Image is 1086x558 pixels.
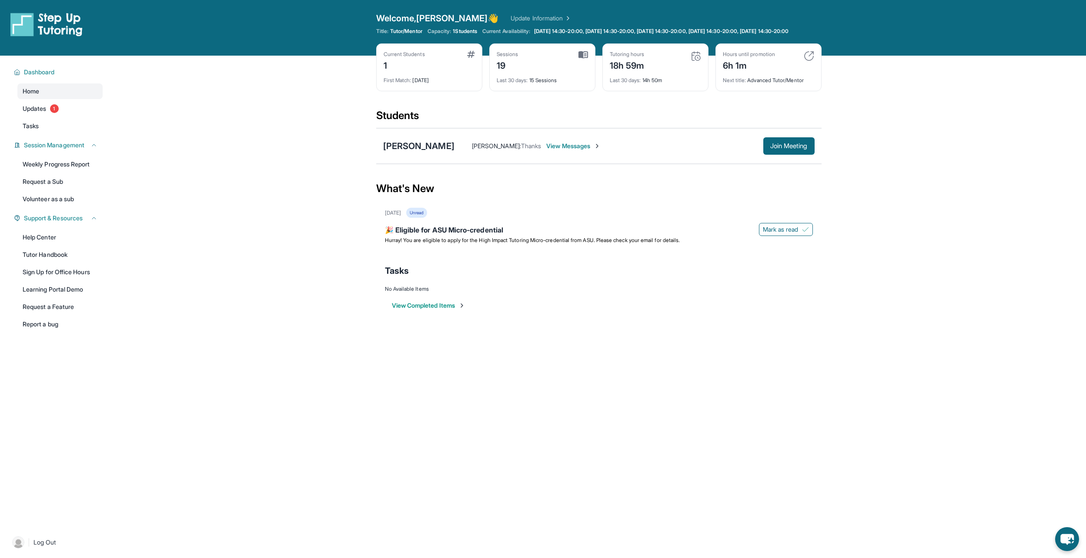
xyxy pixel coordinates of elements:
span: Title: [376,28,388,35]
div: Current Students [384,51,425,58]
span: View Messages [546,142,601,150]
a: Sign Up for Office Hours [17,264,103,280]
a: [DATE] 14:30-20:00, [DATE] 14:30-20:00, [DATE] 14:30-20:00, [DATE] 14:30-20:00, [DATE] 14:30-20:00 [532,28,791,35]
span: Updates [23,104,47,113]
img: card [467,51,475,58]
div: Tutoring hours [610,51,645,58]
div: 6h 1m [723,58,775,72]
img: logo [10,12,83,37]
a: Update Information [511,14,571,23]
button: chat-button [1055,527,1079,551]
span: [DATE] 14:30-20:00, [DATE] 14:30-20:00, [DATE] 14:30-20:00, [DATE] 14:30-20:00, [DATE] 14:30-20:00 [534,28,789,35]
span: Home [23,87,39,96]
div: Hours until promotion [723,51,775,58]
img: card [804,51,814,61]
button: Support & Resources [20,214,97,223]
button: View Completed Items [392,301,465,310]
span: Current Availability: [482,28,530,35]
img: user-img [12,536,24,548]
div: No Available Items [385,286,813,292]
span: Last 30 days : [610,77,641,83]
a: |Log Out [9,533,103,552]
span: Join Meeting [770,143,808,149]
span: Session Management [24,141,84,149]
a: Learning Portal Demo [17,282,103,297]
span: Tutor/Mentor [390,28,422,35]
span: Thanks [521,142,541,149]
div: Advanced Tutor/Mentor [723,72,814,84]
div: [DATE] [385,209,401,216]
img: Chevron-Right [594,143,601,149]
div: 18h 59m [610,58,645,72]
a: Volunteer as a sub [17,191,103,207]
span: Mark as read [763,225,799,234]
button: Join Meeting [763,137,815,155]
span: | [28,537,30,548]
div: 14h 50m [610,72,701,84]
button: Dashboard [20,68,97,76]
div: 19 [497,58,518,72]
span: Log Out [33,538,56,547]
span: Welcome, [PERSON_NAME] 👋 [376,12,499,24]
a: Report a bug [17,316,103,332]
div: 🎉 Eligible for ASU Micro-credential [385,225,813,237]
a: Tasks [17,118,103,134]
span: Tasks [385,265,409,277]
img: Mark as read [802,226,809,233]
span: [PERSON_NAME] : [472,142,521,149]
span: Last 30 days : [497,77,528,83]
div: Unread [406,208,427,218]
span: Tasks [23,122,39,130]
button: Mark as read [759,223,813,236]
span: Support & Resources [24,214,83,223]
span: Capacity: [428,28,451,35]
a: Home [17,83,103,99]
span: Next title : [723,77,746,83]
div: 15 Sessions [497,72,588,84]
span: 1 [50,104,59,113]
a: Weekly Progress Report [17,156,103,172]
div: [PERSON_NAME] [383,140,454,152]
img: card [578,51,588,59]
span: Hurray! You are eligible to apply for the High Impact Tutoring Micro-credential from ASU. Please ... [385,237,680,243]
a: Request a Sub [17,174,103,189]
span: Dashboard [24,68,55,76]
a: Updates1 [17,101,103,116]
div: Students [376,109,822,128]
button: Session Management [20,141,97,149]
a: Tutor Handbook [17,247,103,262]
img: Chevron Right [563,14,571,23]
div: Sessions [497,51,518,58]
span: First Match : [384,77,411,83]
img: card [691,51,701,61]
span: 1 Students [453,28,477,35]
a: Help Center [17,229,103,245]
div: What's New [376,169,822,208]
div: 1 [384,58,425,72]
div: [DATE] [384,72,475,84]
a: Request a Feature [17,299,103,315]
